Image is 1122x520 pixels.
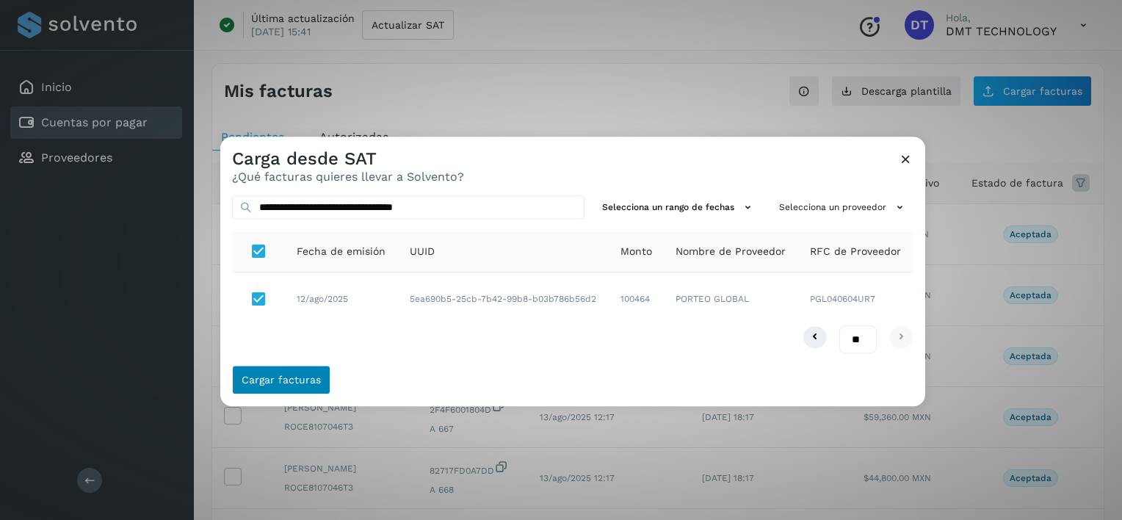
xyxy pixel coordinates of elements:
span: Cargar facturas [242,375,321,386]
span: Monto [620,244,652,259]
td: 12/ago/2025 [285,272,398,325]
button: Selecciona un proveedor [773,195,913,220]
td: PGL040604UR7 [798,272,913,325]
td: 5ea690b5-25cb-7b42-99b8-b03b786b56d2 [398,272,609,325]
button: Selecciona un rango de fechas [596,195,761,220]
span: RFC de Proveedor [810,244,901,259]
span: UUID [410,244,435,259]
button: Cargar facturas [232,366,330,395]
td: PORTEO GLOBAL [664,272,798,325]
td: 100464 [609,272,664,325]
h3: Carga desde SAT [232,148,464,170]
span: Fecha de emisión [297,244,386,259]
p: ¿Qué facturas quieres llevar a Solvento? [232,170,464,184]
span: Nombre de Proveedor [676,244,786,259]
